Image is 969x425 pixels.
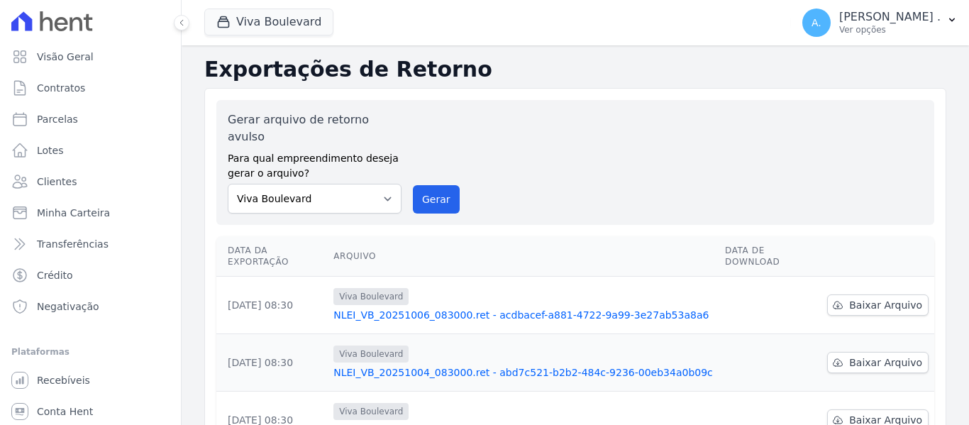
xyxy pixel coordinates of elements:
[333,308,714,322] a: NLEI_VB_20251006_083000.ret - acdbacef-a881-4722-9a99-3e27ab53a8a6
[6,366,175,394] a: Recebíveis
[37,268,73,282] span: Crédito
[413,185,460,214] button: Gerar
[849,298,922,312] span: Baixar Arquivo
[333,365,714,380] a: NLEI_VB_20251004_083000.ret - abd7c521-b2b2-484c-9236-00eb34a0b09c
[204,57,946,82] h2: Exportações de Retorno
[37,50,94,64] span: Visão Geral
[6,167,175,196] a: Clientes
[6,292,175,321] a: Negativação
[216,236,328,277] th: Data da Exportação
[839,24,941,35] p: Ver opções
[719,236,821,277] th: Data de Download
[839,10,941,24] p: [PERSON_NAME] .
[791,3,969,43] button: A. [PERSON_NAME] . Ver opções
[827,352,929,373] a: Baixar Arquivo
[328,236,719,277] th: Arquivo
[216,334,328,392] td: [DATE] 08:30
[11,343,170,360] div: Plataformas
[37,143,64,158] span: Lotes
[228,111,402,145] label: Gerar arquivo de retorno avulso
[6,74,175,102] a: Contratos
[6,230,175,258] a: Transferências
[6,199,175,227] a: Minha Carteira
[216,277,328,334] td: [DATE] 08:30
[37,112,78,126] span: Parcelas
[37,175,77,189] span: Clientes
[37,299,99,314] span: Negativação
[6,43,175,71] a: Visão Geral
[6,261,175,289] a: Crédito
[228,145,402,181] label: Para qual empreendimento deseja gerar o arquivo?
[849,355,922,370] span: Baixar Arquivo
[37,81,85,95] span: Contratos
[6,105,175,133] a: Parcelas
[37,237,109,251] span: Transferências
[812,18,821,28] span: A.
[333,403,409,420] span: Viva Boulevard
[204,9,333,35] button: Viva Boulevard
[37,373,90,387] span: Recebíveis
[37,206,110,220] span: Minha Carteira
[333,288,409,305] span: Viva Boulevard
[333,346,409,363] span: Viva Boulevard
[6,136,175,165] a: Lotes
[37,404,93,419] span: Conta Hent
[827,294,929,316] a: Baixar Arquivo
